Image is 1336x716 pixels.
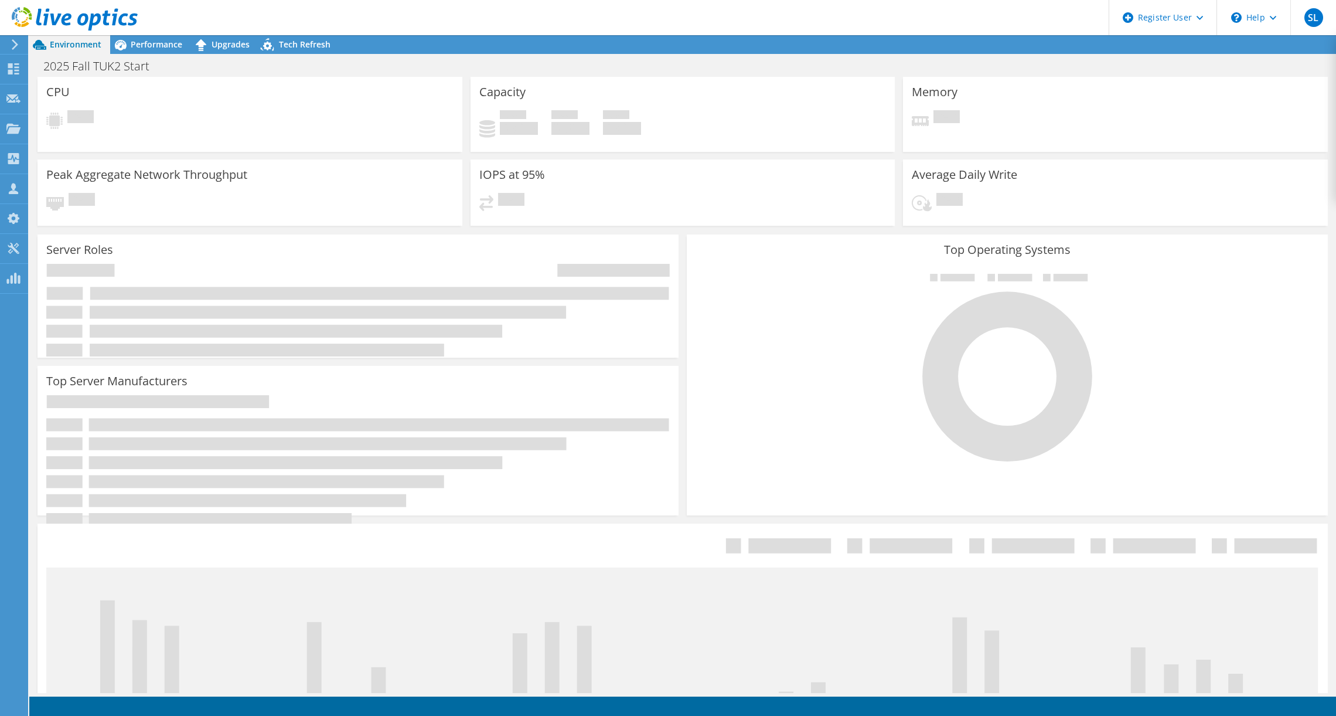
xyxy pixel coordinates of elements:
span: Total [603,110,629,122]
h1: 2025 Fall TUK2 Start [38,60,168,73]
span: Performance [131,39,182,50]
span: Tech Refresh [279,39,330,50]
span: Environment [50,39,101,50]
h4: 0 GiB [551,122,589,135]
h3: CPU [46,86,70,99]
span: Upgrades [212,39,250,50]
h3: Server Roles [46,243,113,256]
span: Used [500,110,526,122]
svg: \n [1231,12,1242,23]
h4: 0 GiB [603,122,641,135]
span: Pending [933,110,960,126]
h3: IOPS at 95% [479,168,545,181]
h3: Capacity [479,86,526,99]
h3: Peak Aggregate Network Throughput [46,168,247,181]
h3: Average Daily Write [912,168,1017,181]
span: Pending [498,193,524,209]
span: Pending [936,193,963,209]
h3: Top Server Manufacturers [46,375,188,388]
span: SL [1304,8,1323,27]
span: Pending [67,110,94,126]
h4: 0 GiB [500,122,538,135]
h3: Top Operating Systems [696,243,1319,256]
h3: Memory [912,86,957,99]
span: Free [551,110,578,122]
span: Pending [69,193,95,209]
